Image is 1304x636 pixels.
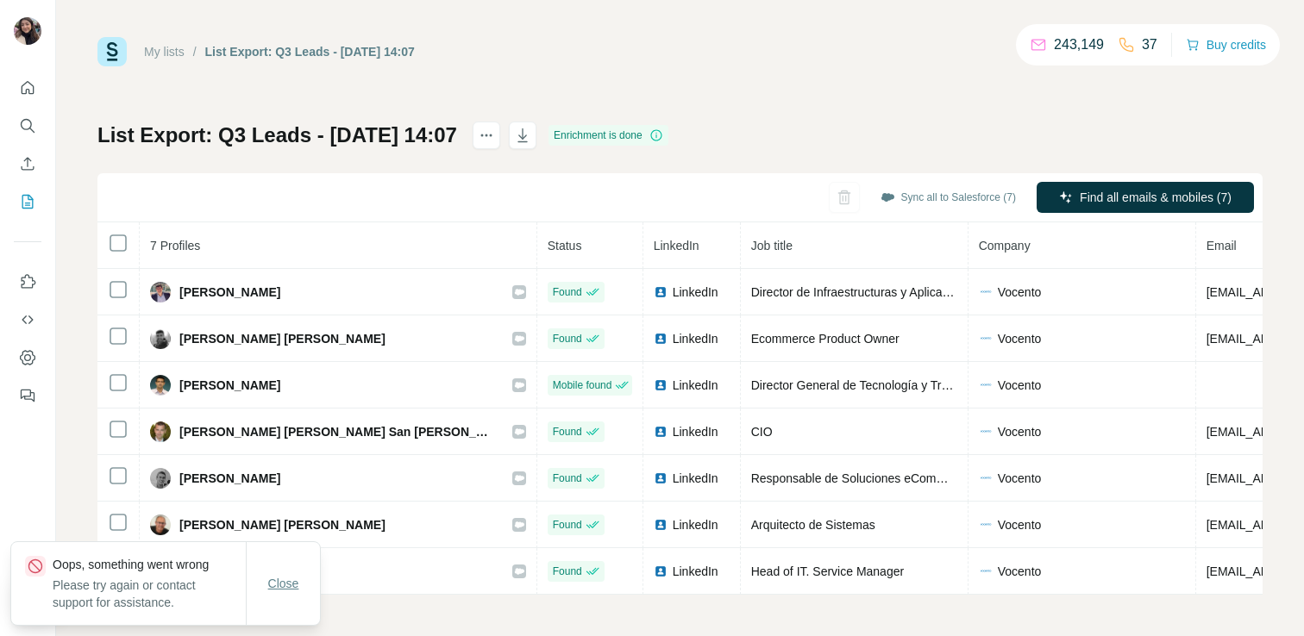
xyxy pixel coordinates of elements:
img: Avatar [14,17,41,45]
img: LinkedIn logo [654,518,668,532]
span: [PERSON_NAME] [PERSON_NAME] San [PERSON_NAME] [179,423,495,440]
span: Vocento [998,284,1042,301]
span: LinkedIn [673,330,718,347]
span: LinkedIn [673,423,718,440]
span: Vocento [998,423,1042,440]
span: Email [1207,239,1237,253]
img: company-logo [979,383,993,387]
span: CIO [751,425,773,439]
span: LinkedIn [673,516,718,533]
img: company-logo [979,522,993,527]
img: LinkedIn logo [654,564,668,578]
span: Responsable de Soluciones eCommerce [751,471,970,485]
button: My lists [14,186,41,217]
p: Oops, something went wrong [53,556,246,573]
span: LinkedIn [654,239,699,253]
span: Ecommerce Product Owner [751,332,900,346]
button: Dashboard [14,342,41,373]
img: LinkedIn logo [654,378,668,392]
span: Found [553,424,582,440]
span: Found [553,331,582,346]
span: Job title [751,239,793,253]
img: Avatar [150,421,171,442]
span: LinkedIn [673,284,718,301]
img: Avatar [150,468,171,489]
img: company-logo [979,476,993,480]
button: Use Surfe API [14,304,41,335]
p: 37 [1142,34,1157,55]
button: Enrich CSV [14,148,41,179]
span: Find all emails & mobiles (7) [1080,189,1232,206]
span: [PERSON_NAME] [PERSON_NAME] [179,330,386,347]
span: Vocento [998,377,1042,394]
span: Vocento [998,516,1042,533]
img: Surfe Logo [97,37,127,66]
p: 243,149 [1054,34,1104,55]
span: Status [548,239,582,253]
span: Arquitecto de Sistemas [751,518,875,532]
img: company-logo [979,569,993,573]
div: List Export: Q3 Leads - [DATE] 14:07 [205,43,415,60]
span: Vocento [998,563,1042,580]
img: LinkedIn logo [654,285,668,299]
span: [PERSON_NAME] [PERSON_NAME] [179,516,386,533]
span: LinkedIn [673,563,718,580]
img: company-logo [979,429,993,433]
button: Feedback [14,380,41,411]
button: Use Surfe on LinkedIn [14,266,41,297]
div: Enrichment is done [549,125,668,146]
button: actions [473,122,500,149]
button: Close [256,568,311,599]
span: Head of IT. Service Manager [751,564,904,578]
button: Sync all to Salesforce (7) [868,184,1028,210]
span: LinkedIn [673,377,718,394]
span: Found [553,517,582,533]
span: Company [979,239,1031,253]
button: Find all emails & mobiles (7) [1037,182,1254,213]
img: Avatar [150,282,171,302]
h1: List Export: Q3 Leads - [DATE] 14:07 [97,122,457,149]
img: Avatar [150,375,171,396]
button: Quick start [14,72,41,103]
span: [PERSON_NAME] [179,377,280,394]
button: Search [14,110,41,141]
img: company-logo [979,336,993,340]
span: Found [553,284,582,300]
img: Avatar [150,328,171,349]
span: Director de Infraestructuras y Aplicaciones de Negocio [751,285,1042,299]
span: [PERSON_NAME] [179,284,280,301]
span: 7 Profiles [150,239,200,253]
button: Buy credits [1186,33,1266,57]
img: LinkedIn logo [654,471,668,485]
span: Director General de Tecnología y Transformación (CTO) [751,378,1050,392]
span: Close [268,575,299,592]
img: LinkedIn logo [654,425,668,439]
span: Found [553,471,582,486]
span: LinkedIn [673,470,718,487]
span: [PERSON_NAME] [179,470,280,487]
span: Vocento [998,470,1042,487]
span: Vocento [998,330,1042,347]
img: company-logo [979,290,993,294]
img: Avatar [150,514,171,535]
span: Found [553,564,582,579]
span: Mobile found [553,377,612,393]
p: Please try again or contact support for assistance. [53,577,246,611]
img: LinkedIn logo [654,332,668,346]
li: / [193,43,197,60]
a: My lists [144,45,185,59]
